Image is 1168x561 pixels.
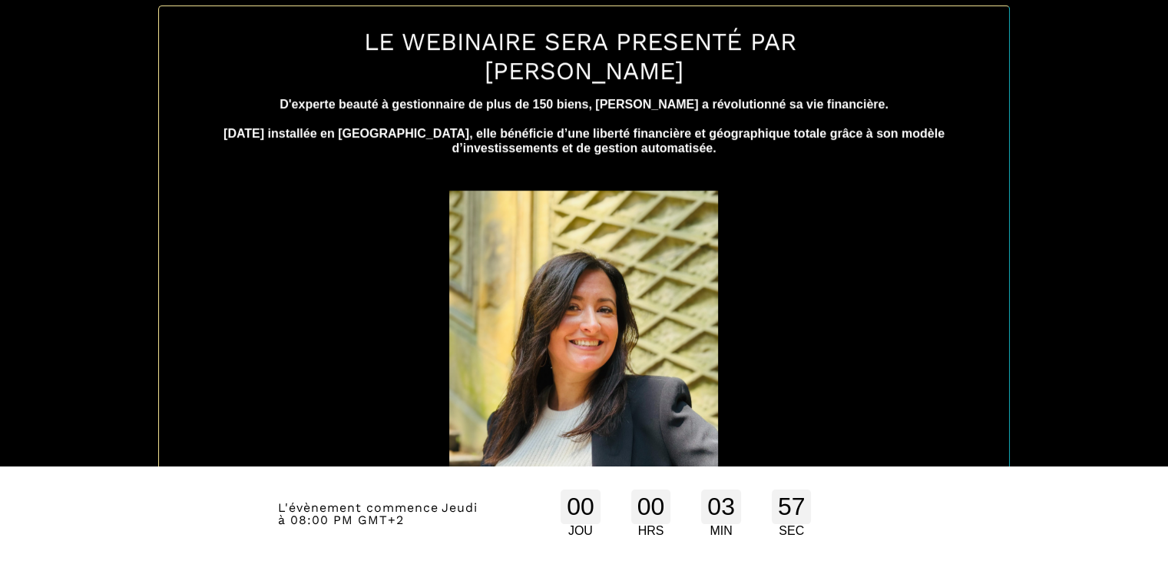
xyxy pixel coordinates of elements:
[561,524,601,538] div: JOU
[278,500,478,527] span: Jeudi à 08:00 PM GMT+2
[278,500,438,515] span: L'évènement commence
[561,490,601,524] div: 00
[772,524,812,538] div: SEC
[631,524,671,538] div: HRS
[220,19,948,93] h1: LE WEBINAIRE SERA PRESENTÉ PAR [PERSON_NAME]
[701,490,741,524] div: 03
[631,490,671,524] div: 00
[449,191,718,549] img: 3d6334c9e259e7f0078d58a7ee00d59d_WhatsApp_Image_2025-06-26_at_21.02.24.jpeg
[701,524,741,538] div: MIN
[223,98,948,155] b: D'experte beauté à gestionnaire de plus de 150 biens, [PERSON_NAME] a révolutionné sa vie financi...
[772,490,812,524] div: 57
